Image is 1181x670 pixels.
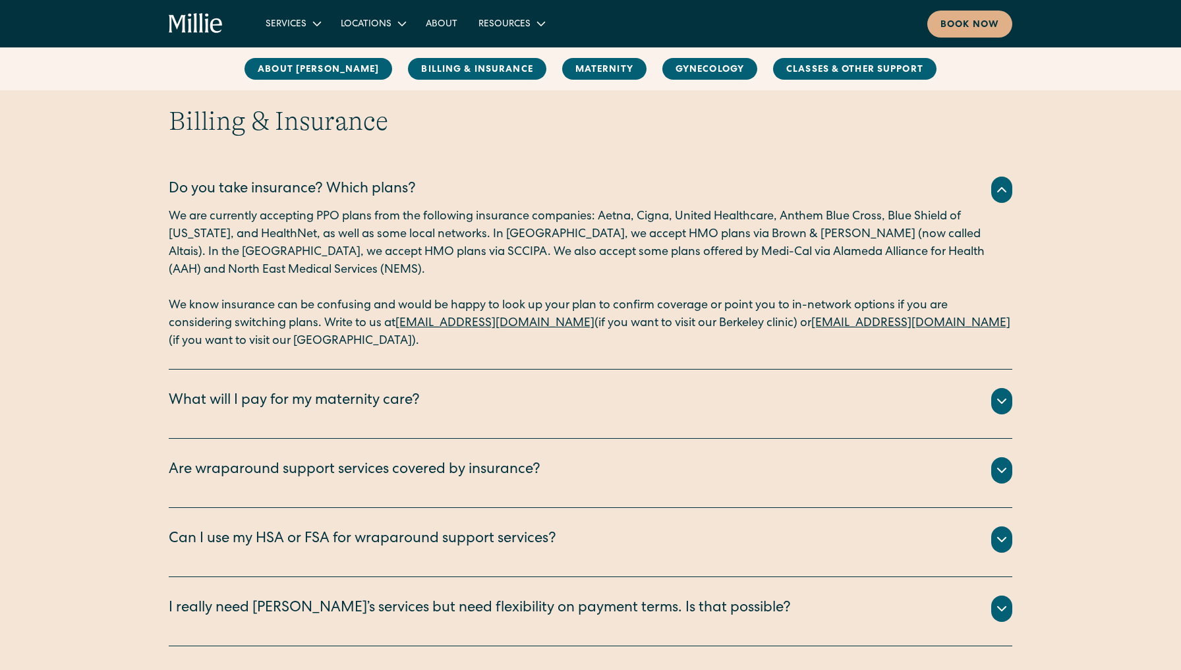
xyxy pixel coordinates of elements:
[169,179,416,201] div: Do you take insurance? Which plans?
[395,318,594,329] a: [EMAIL_ADDRESS][DOMAIN_NAME]
[169,391,420,412] div: What will I pay for my maternity care?
[245,58,392,80] a: About [PERSON_NAME]
[266,18,306,32] div: Services
[169,105,1012,137] h2: Billing & Insurance
[415,13,468,34] a: About
[468,13,554,34] div: Resources
[169,598,791,620] div: I really need [PERSON_NAME]’s services but need flexibility on payment terms. Is that possible?
[169,460,540,482] div: Are wraparound support services covered by insurance?
[169,297,1012,350] p: We know insurance can be confusing and would be happy to look up your plan to confirm coverage or...
[408,58,546,80] a: Billing & Insurance
[341,18,391,32] div: Locations
[330,13,415,34] div: Locations
[927,11,1012,38] a: Book now
[169,529,556,551] div: Can I use my HSA or FSA for wraparound support services?
[562,58,647,80] a: MAternity
[169,279,1012,297] p: ‍
[662,58,757,80] a: Gynecology
[811,318,1010,329] a: [EMAIL_ADDRESS][DOMAIN_NAME]
[478,18,531,32] div: Resources
[169,208,1012,279] p: We are currently accepting PPO plans from the following insurance companies: Aetna, Cigna, United...
[940,18,999,32] div: Book now
[773,58,936,80] a: Classes & Other Support
[255,13,330,34] div: Services
[169,13,223,34] a: home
